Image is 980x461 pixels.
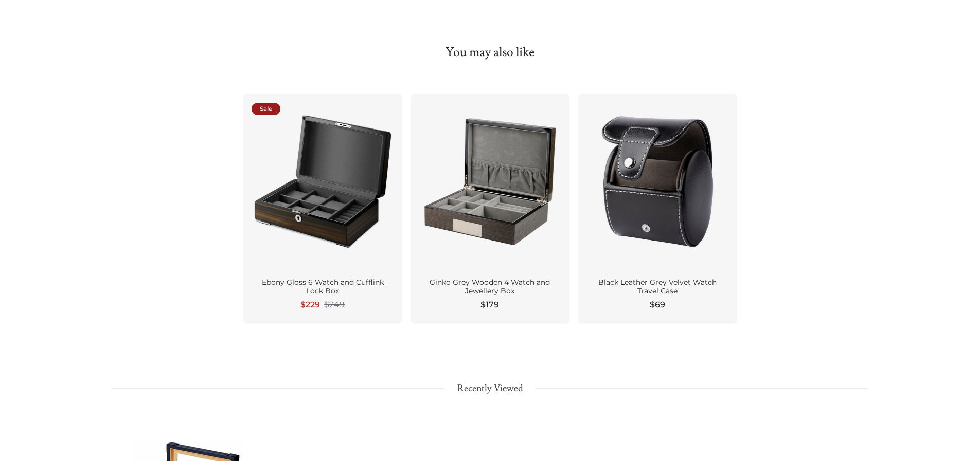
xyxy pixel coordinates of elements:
[243,94,402,324] a: Sale Ebony Gloss 6 Watch and Cufflink Lock Box $229 $249
[578,94,737,324] a: Black Leather Grey Velvet Watch Travel Case $69
[243,44,737,61] h2: You may also like
[411,94,569,324] a: Ginko Grey Wooden 4 Watch and Jewellery Box $179
[423,278,557,296] div: Ginko Grey Wooden 4 Watch and Jewellery Box
[650,299,665,311] span: $69
[480,299,499,311] span: $179
[590,278,724,296] div: Black Leather Grey Velvet Watch Travel Case
[252,103,280,115] div: Sale
[445,381,536,396] span: Recently Viewed
[300,299,320,311] span: $229
[256,278,390,296] div: Ebony Gloss 6 Watch and Cufflink Lock Box
[324,300,345,310] span: $249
